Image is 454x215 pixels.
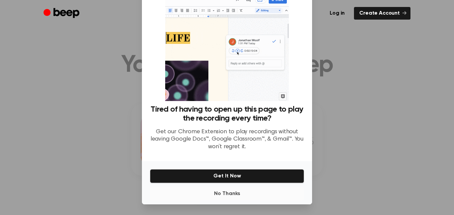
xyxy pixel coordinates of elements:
h3: Tired of having to open up this page to play the recording every time? [150,105,304,123]
button: No Thanks [150,187,304,200]
p: Get our Chrome Extension to play recordings without leaving Google Docs™, Google Classroom™, & Gm... [150,128,304,151]
a: Create Account [354,7,410,20]
a: Log in [324,7,350,20]
button: Get It Now [150,169,304,183]
a: Beep [44,7,81,20]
